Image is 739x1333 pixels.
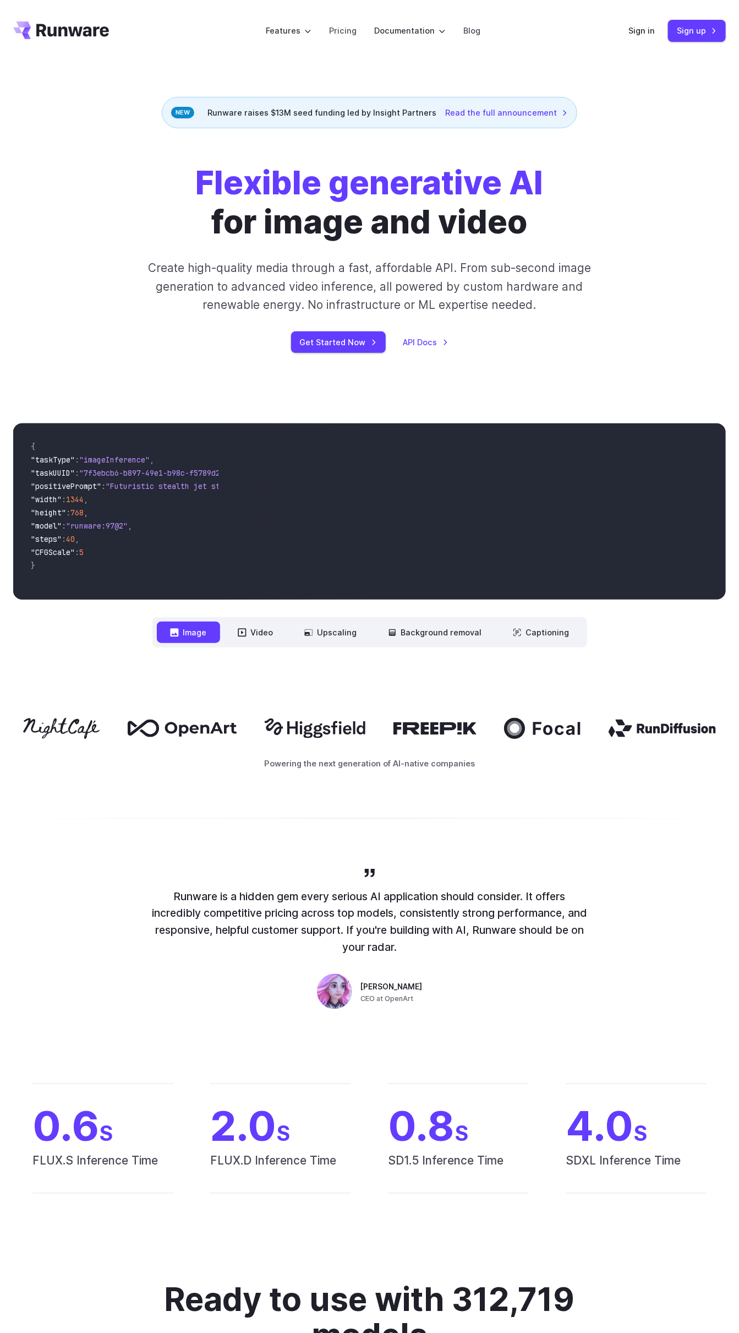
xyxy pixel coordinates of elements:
a: Sign in [628,24,655,37]
p: Create high-quality media through a fast, affordable API. From sub-second image generation to adv... [141,259,598,314]
span: "taskType" [31,455,75,465]
span: , [150,455,154,465]
span: : [62,534,66,544]
a: Get Started Now [291,331,386,353]
label: Features [266,24,311,37]
button: Captioning [500,622,583,643]
span: "Futuristic stealth jet streaking through a neon-lit cityscape with glowing purple exhaust" [106,481,506,491]
a: Pricing [329,24,357,37]
a: Sign up [668,20,726,41]
img: Person [317,974,352,1009]
span: 0.6 [32,1106,173,1147]
span: , [84,508,88,518]
span: , [128,521,132,531]
span: : [75,468,79,478]
a: Go to / [13,21,109,39]
span: "taskUUID" [31,468,75,478]
p: Runware is a hidden gem every serious AI application should consider. It offers incredibly compet... [150,889,590,956]
span: S [633,1122,647,1146]
span: S [455,1122,468,1146]
button: Image [157,622,220,643]
span: "height" [31,508,66,518]
a: API Docs [403,336,448,349]
span: , [75,534,79,544]
span: S [99,1122,113,1146]
label: Documentation [374,24,446,37]
span: "steps" [31,534,62,544]
span: } [31,561,35,570]
span: 0.8 [388,1106,529,1147]
span: FLUX.S Inference Time [32,1152,173,1193]
span: "7f3ebcb6-b897-49e1-b98c-f5789d2d40d7" [79,468,247,478]
span: 768 [70,508,84,518]
span: 2.0 [210,1106,351,1147]
h1: for image and video [196,164,544,241]
span: : [62,521,66,531]
span: 5 [79,547,84,557]
span: , [84,494,88,504]
span: SDXL Inference Time [566,1152,707,1193]
button: Background removal [375,622,495,643]
span: "imageInference" [79,455,150,465]
span: 40 [66,534,75,544]
div: Runware raises $13M seed funding led by Insight Partners [162,97,577,128]
span: "runware:97@2" [66,521,128,531]
p: Powering the next generation of AI-native companies [13,757,726,770]
span: S [276,1122,290,1146]
span: "model" [31,521,62,531]
strong: Flexible generative AI [196,163,544,202]
button: Video [225,622,287,643]
span: 4.0 [566,1106,707,1147]
span: "width" [31,494,62,504]
span: "positivePrompt" [31,481,101,491]
span: FLUX.D Inference Time [210,1152,351,1193]
span: : [75,455,79,465]
span: : [62,494,66,504]
span: SD1.5 Inference Time [388,1152,529,1193]
span: "CFGScale" [31,547,75,557]
span: : [101,481,106,491]
span: : [66,508,70,518]
span: { [31,442,35,451]
span: [PERSON_NAME] [361,982,423,994]
span: 1344 [66,494,84,504]
button: Upscaling [291,622,370,643]
a: Read the full announcement [445,106,568,119]
span: CEO at OpenArt [361,994,414,1005]
a: Blog [463,24,480,37]
span: : [75,547,79,557]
